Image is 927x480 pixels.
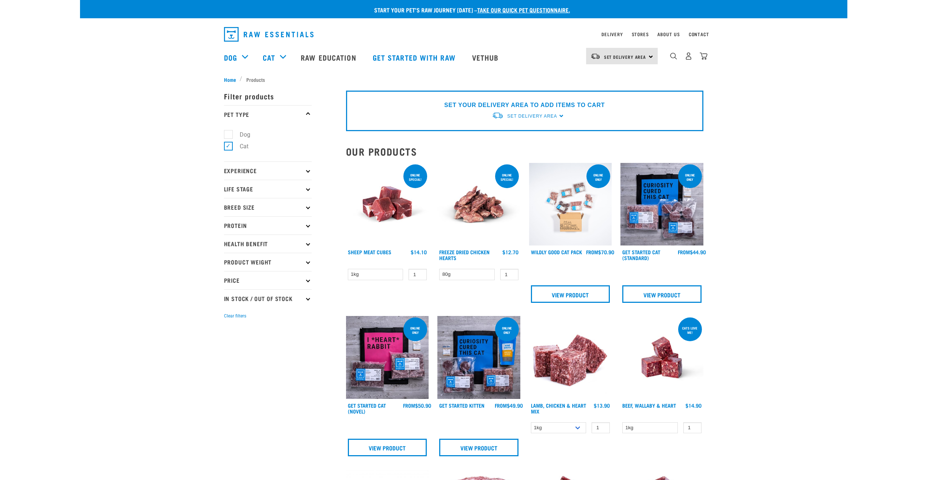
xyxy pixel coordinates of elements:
nav: breadcrumbs [224,76,703,83]
p: Price [224,271,312,289]
img: 1124 Lamb Chicken Heart Mix 01 [529,316,612,399]
input: 1 [683,422,702,434]
div: $13.90 [594,403,610,408]
a: Lamb, Chicken & Heart Mix [531,404,586,412]
img: home-icon-1@2x.png [670,53,677,60]
nav: dropdown navigation [80,43,847,72]
div: $49.90 [495,403,523,408]
p: Protein [224,216,312,235]
p: SET YOUR DELIVERY AREA TO ADD ITEMS TO CART [444,101,605,110]
div: online only [495,323,519,338]
a: Vethub [465,43,508,72]
a: Dog [224,52,237,63]
img: NSP Kitten Update [437,316,520,399]
a: View Product [439,439,518,456]
div: online only [403,323,427,338]
p: Breed Size [224,198,312,216]
div: $14.10 [411,249,427,255]
a: Get Started Cat (Standard) [622,251,660,259]
a: About Us [657,33,680,35]
div: ONLINE SPECIAL! [495,169,519,185]
span: Set Delivery Area [604,56,646,58]
p: Experience [224,161,312,180]
button: Clear filters [224,313,246,319]
h2: Our Products [346,146,703,157]
img: van-moving.png [590,53,600,60]
img: Raw Essentials 2024 July2572 Beef Wallaby Heart [620,316,703,399]
img: home-icon@2x.png [700,52,707,60]
img: user.png [685,52,692,60]
a: View Product [531,285,610,303]
p: Pet Type [224,105,312,123]
p: Start your pet’s raw journey [DATE] – [86,5,853,14]
a: Raw Education [293,43,365,72]
img: van-moving.png [492,112,504,119]
a: Get Started Cat (Novel) [348,404,386,412]
a: Sheep Meat Cubes [348,251,391,253]
div: $44.90 [678,249,706,255]
img: Sheep Meat [346,163,429,246]
a: Beef, Wallaby & Heart [622,404,676,407]
p: Filter products [224,87,312,105]
p: Life Stage [224,180,312,198]
a: Cat [263,52,275,63]
a: Home [224,76,240,83]
img: Cat 0 2sec [529,163,612,246]
span: Home [224,76,236,83]
img: FD Chicken Hearts [437,163,520,246]
a: Wildly Good Cat Pack [531,251,582,253]
div: $50.90 [403,403,431,408]
a: Stores [632,33,649,35]
input: 1 [500,269,518,280]
p: In Stock / Out Of Stock [224,289,312,308]
a: take our quick pet questionnaire. [477,8,570,11]
a: Get Started Kitten [439,404,485,407]
img: Raw Essentials Logo [224,27,314,42]
div: ONLINE ONLY [586,169,610,185]
span: Set Delivery Area [507,114,557,119]
div: $70.90 [586,249,614,255]
div: online only [678,169,702,185]
span: FROM [678,251,690,253]
div: Cats love me! [678,323,702,338]
img: Assortment Of Raw Essential Products For Cats Including, Pink And Black Tote Bag With "I *Heart* ... [346,316,429,399]
span: FROM [586,251,598,253]
a: Contact [689,33,709,35]
div: $14.90 [685,403,702,408]
a: Freeze Dried Chicken Hearts [439,251,490,259]
p: Product Weight [224,253,312,271]
p: Health Benefit [224,235,312,253]
div: $12.70 [502,249,518,255]
nav: dropdown navigation [218,24,709,45]
label: Cat [228,142,251,151]
div: ONLINE SPECIAL! [403,169,427,185]
a: Delivery [601,33,623,35]
img: Assortment Of Raw Essential Products For Cats Including, Blue And Black Tote Bag With "Curiosity ... [620,163,703,246]
a: View Product [348,439,427,456]
label: Dog [228,130,253,139]
a: Get started with Raw [365,43,465,72]
input: 1 [592,422,610,434]
span: FROM [495,404,507,407]
input: 1 [409,269,427,280]
a: View Product [622,285,702,303]
span: FROM [403,404,415,407]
